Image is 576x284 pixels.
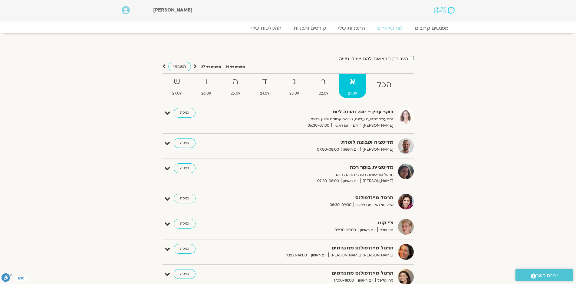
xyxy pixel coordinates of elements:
span: 08:30-09:30 [327,202,354,208]
span: 07:00-08:00 [315,146,341,153]
span: 25.09 [222,90,250,97]
a: הכל [367,74,401,98]
label: הצג רק הרצאות להם יש לי גישה [339,56,408,62]
span: 22.09 [309,90,337,97]
span: 23.09 [280,90,308,97]
span: יום ראשון [358,227,377,233]
strong: בוקר עדין – יוגה והכנה ליום [245,108,393,116]
span: [PERSON_NAME] [360,178,393,184]
a: ו26.09 [192,74,220,98]
a: כניסה [174,244,196,254]
a: מפגשים קרובים [409,25,455,31]
strong: ג [280,75,308,89]
a: כניסה [174,163,196,173]
span: יום ראשון [309,252,328,259]
a: קורסים ותכניות [288,25,332,31]
strong: ו [192,75,220,89]
a: ג23.09 [280,74,308,98]
strong: א [339,75,366,89]
a: כניסה [174,219,196,229]
a: ש27.09 [163,74,191,98]
a: ב22.09 [309,74,337,98]
span: יום ראשון [356,277,375,284]
a: השבוע [168,62,191,71]
strong: תרגול מיינדפולנס מתקדמים [245,269,393,277]
strong: ד [251,75,279,89]
span: 24.09 [251,90,279,97]
span: [PERSON_NAME] [360,146,393,153]
nav: Menu [122,25,455,31]
p: ספטמבר 21 - ספטמבר 27 [201,64,245,70]
span: [PERSON_NAME] [153,7,193,13]
strong: ב [309,75,337,89]
p: תרגול מדיטציות רכות לתחילת היום [245,172,393,178]
span: 13:00-14:00 [284,252,309,259]
span: חני שלם [377,227,393,233]
a: ההקלטות שלי [245,25,288,31]
a: א21.09 [339,74,366,98]
a: התכניות שלי [332,25,371,31]
span: קרן פלפל [375,277,393,284]
strong: מדיטציה וקבוצה לומדת [245,138,393,146]
span: 06:30-07:00 [305,122,331,129]
strong: צ'י קונג [245,219,393,227]
strong: הכל [367,78,401,92]
a: לוח שידורים [371,25,409,31]
a: כניסה [174,269,196,279]
span: 26.09 [192,90,220,97]
span: 07:30-08:00 [315,178,341,184]
span: 09:30-10:00 [332,227,358,233]
span: יום ראשון [354,202,373,208]
p: להתעורר לתנועה עדינה, נשימה עמוקה ורוגע פנימי [245,116,393,122]
a: יצירת קשר [515,269,573,281]
span: יום ראשון [331,122,351,129]
span: השבוע [173,64,186,69]
span: [PERSON_NAME] [PERSON_NAME] [328,252,393,259]
strong: מדיטציית בוקר רכה [245,163,393,172]
span: יום ראשון [341,146,360,153]
strong: תרגול מיינדפולנס מתקדמים [245,244,393,252]
span: יצירת קשר [536,272,558,280]
a: ד24.09 [251,74,279,98]
a: כניסה [174,194,196,203]
span: 21.09 [339,90,366,97]
span: [PERSON_NAME] רוחם [351,122,393,129]
a: כניסה [174,108,196,118]
a: ה25.09 [222,74,250,98]
span: 27.09 [163,90,191,97]
strong: ה [222,75,250,89]
a: כניסה [174,138,196,148]
strong: תרגול מיינדפולנס [245,194,393,202]
span: אלה טולנאי [373,202,393,208]
span: יום ראשון [341,178,360,184]
span: 17:00-18:00 [331,277,356,284]
strong: ש [163,75,191,89]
